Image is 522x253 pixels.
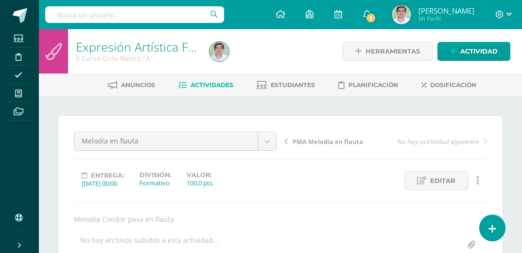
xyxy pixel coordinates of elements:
span: 3 [365,13,376,23]
a: Herramientas [343,42,433,61]
div: Melodía Condor pasa en flauta [70,215,491,224]
div: 100.0 pts [187,179,212,187]
a: Estudiantes [257,77,315,93]
span: Planificación [348,81,398,89]
h1: Expresión Artística FORMACIÓN MUSICAL [76,40,198,54]
span: Actividades [191,81,233,89]
a: Anuncios [108,77,155,93]
span: Melodía en flauta [82,132,250,150]
span: Herramientas [365,42,420,60]
span: Entrega: [91,172,124,179]
a: PMA Melodía en flauta [284,136,386,146]
span: [PERSON_NAME] [418,6,474,16]
img: b10d14ec040a32e6b6549447acb4e67d.png [392,5,411,24]
input: Busca un usuario... [45,6,224,23]
a: Actividades [178,77,233,93]
label: División: [139,171,171,179]
a: Expresión Artística FORMACIÓN MUSICAL [76,38,305,55]
span: No hay actividad siguiente [397,137,479,146]
span: Dosificación [430,81,476,89]
a: Planificación [338,77,398,93]
a: Dosificación [421,77,476,93]
span: Anuncios [121,81,155,89]
div: Formativo [139,179,171,187]
a: Actividad [437,42,510,61]
span: Editar [430,172,455,190]
div: [DATE] 00:00 [82,179,124,188]
span: Mi Perfil [418,15,474,23]
span: PMA Melodía en flauta [293,137,363,146]
label: Valor: [187,171,212,179]
span: Estudiantes [271,81,315,89]
div: II Curso Ciclo Básico 'A' [76,54,198,63]
img: b10d14ec040a32e6b6549447acb4e67d.png [209,42,229,61]
a: Melodía en flauta [74,132,276,150]
span: Actividad [460,42,498,60]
